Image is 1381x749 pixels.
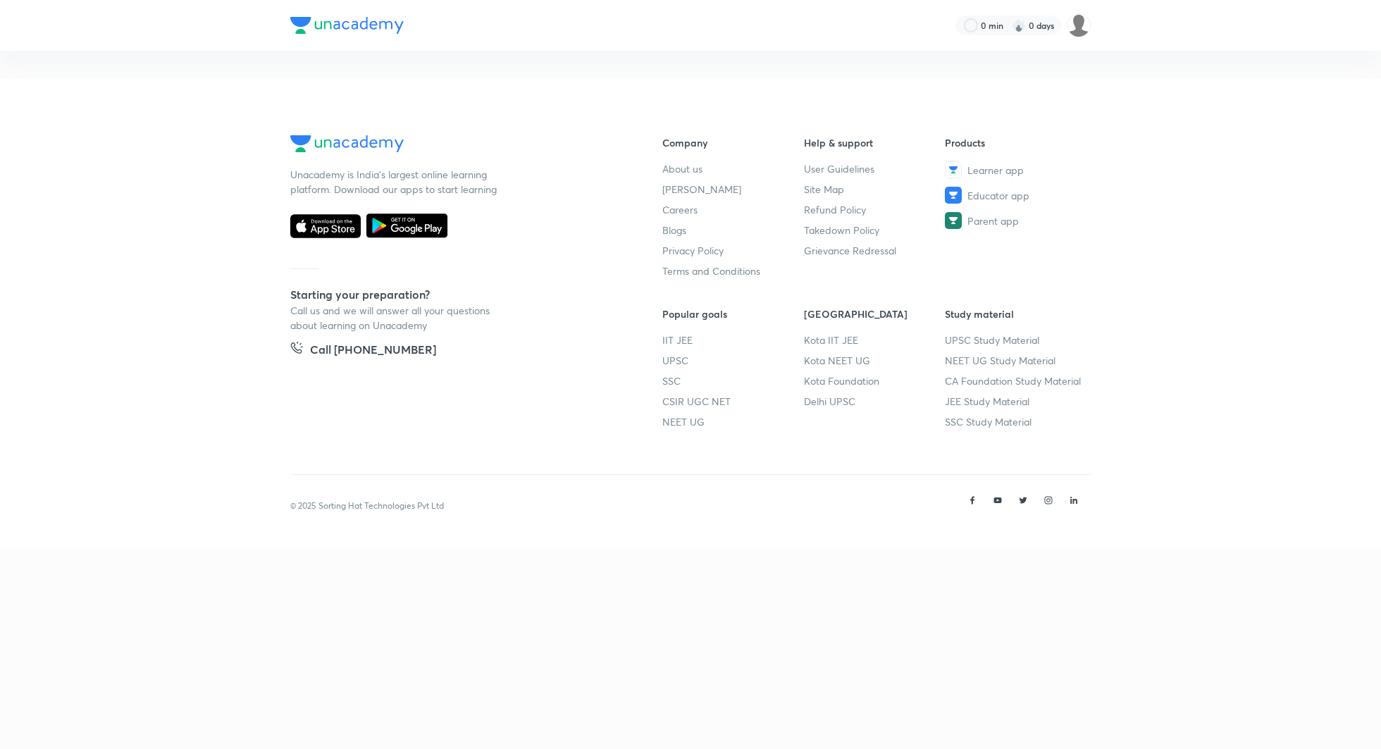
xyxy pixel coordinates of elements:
a: SSC Study Material [945,414,1086,429]
p: Call us and we will answer all your questions about learning on Unacademy [290,303,502,333]
h5: Call [PHONE_NUMBER] [310,341,436,361]
a: CA Foundation Study Material [945,373,1086,388]
h6: Study material [945,307,1086,321]
img: streak [1012,18,1026,32]
h5: Starting your preparation? [290,286,617,303]
a: Careers [662,202,804,217]
span: Parent app [967,213,1019,228]
a: NEET UG Study Material [945,353,1086,368]
a: Kota Foundation [804,373,946,388]
img: Siddharth Mitra [1067,13,1091,37]
a: User Guidelines [804,161,946,176]
p: Unacademy is India’s largest online learning platform. Download our apps to start learning [290,167,502,197]
a: Kota IIT JEE [804,333,946,347]
a: SSC [662,373,804,388]
a: Takedown Policy [804,223,946,237]
a: UPSC [662,353,804,368]
img: Company Logo [290,17,404,34]
a: [PERSON_NAME] [662,182,804,197]
a: Refund Policy [804,202,946,217]
img: Learner app [945,161,962,178]
a: Learner app [945,161,1086,178]
a: Educator app [945,187,1086,204]
h6: Company [662,135,804,150]
p: © 2025 Sorting Hat Technologies Pvt Ltd [290,500,444,512]
a: Grievance Redressal [804,243,946,258]
a: UPSC Study Material [945,333,1086,347]
h6: Help & support [804,135,946,150]
a: JEE Study Material [945,394,1086,409]
a: IIT JEE [662,333,804,347]
a: Terms and Conditions [662,264,804,278]
h6: Popular goals [662,307,804,321]
a: Call [PHONE_NUMBER] [290,341,436,361]
img: Company Logo [290,135,404,152]
h6: [GEOGRAPHIC_DATA] [804,307,946,321]
a: Blogs [662,223,804,237]
a: NEET UG [662,414,804,429]
a: Kota NEET UG [804,353,946,368]
a: Parent app [945,212,1086,229]
a: Company Logo [290,135,617,156]
img: Parent app [945,212,962,229]
span: Learner app [967,163,1024,178]
a: About us [662,161,804,176]
span: Educator app [967,188,1029,203]
a: Privacy Policy [662,243,804,258]
a: Site Map [804,182,946,197]
h6: Products [945,135,1086,150]
img: Educator app [945,187,962,204]
a: CSIR UGC NET [662,394,804,409]
a: Delhi UPSC [804,394,946,409]
span: Careers [662,202,698,217]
